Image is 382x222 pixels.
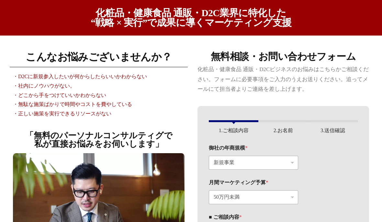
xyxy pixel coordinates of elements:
[209,120,258,122] span: 1
[269,127,298,133] span: 2.お名前
[209,214,242,220] legend: ■ ご相談内容
[214,127,253,133] span: 1.ご相談内容
[316,127,350,133] span: 3.送信確認
[6,8,376,27] h2: 化粧品・健康食品 通販・D2C業界に特化した “戦略 × 実行”で成果に導くマーケティング支援
[197,52,369,61] h3: 無料相談・お問い合わせフォーム
[13,132,185,148] h5: 「無料のパーソナルコンサルティグで 私が直接お悩みをお伺いします」
[13,52,185,62] h3: こんなお悩みございませんか？
[258,120,308,122] span: 2
[13,72,185,119] div: ・D2Cに新規参入したいが何からしたらいいかわからない ・社内にノウハウがない。 ・どこから手をつけていいかわからない ・無駄な施策ばかりで時間やコストを費やしている ・正しい施策を実行できるリ...
[209,179,268,185] label: 月間マーケティング予算
[308,120,358,122] span: 3
[209,145,248,151] label: 御社の年商規模
[197,65,369,94] p: 化粧品・健康食品 通販・D2Cビジネスのお悩みはこちらかご相談ください。フォームに必要事項をご入力のうえお送りください。追ってメールにて担当者よりご連絡を差し上げます。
